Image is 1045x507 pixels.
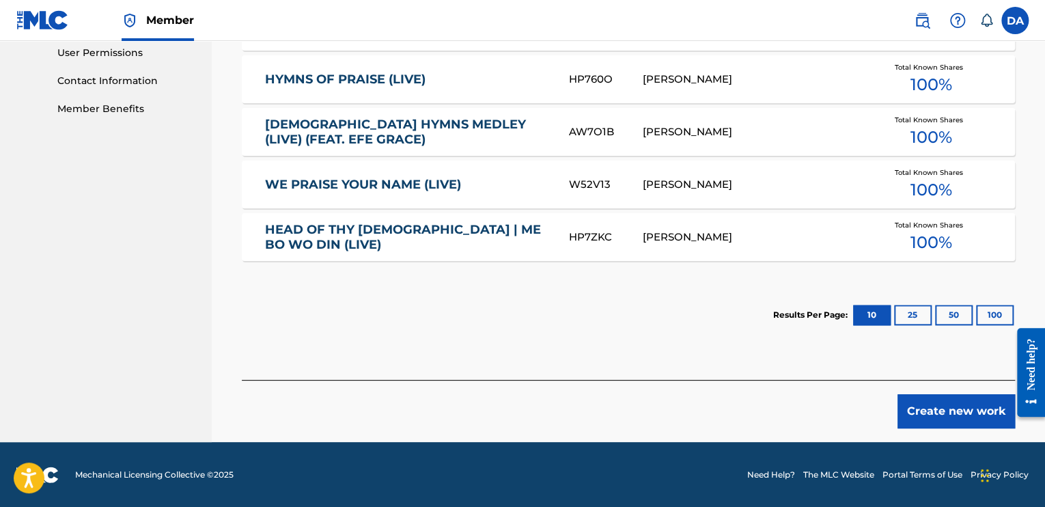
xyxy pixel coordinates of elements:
[894,305,932,325] button: 25
[914,12,930,29] img: search
[122,12,138,29] img: Top Rightsholder
[643,230,863,245] div: [PERSON_NAME]
[57,74,195,88] a: Contact Information
[1001,7,1029,34] div: User Menu
[981,455,989,496] div: Drag
[908,7,936,34] a: Public Search
[57,102,195,116] a: Member Benefits
[894,62,968,72] span: Total Known Shares
[643,124,863,140] div: [PERSON_NAME]
[979,14,993,27] div: Notifications
[910,230,952,255] span: 100 %
[265,177,551,193] a: WE PRAISE YOUR NAME (LIVE)
[897,394,1015,428] button: Create new work
[747,469,795,481] a: Need Help?
[976,305,1014,325] button: 100
[569,72,643,87] div: HP760O
[882,469,962,481] a: Portal Terms of Use
[265,117,551,148] a: [DEMOGRAPHIC_DATA] HYMNS MEDLEY (LIVE) (FEAT. EFE GRACE)
[910,125,952,150] span: 100 %
[894,115,968,125] span: Total Known Shares
[803,469,874,481] a: The MLC Website
[16,10,69,30] img: MLC Logo
[569,230,643,245] div: HP7ZKC
[146,12,194,28] span: Member
[971,469,1029,481] a: Privacy Policy
[265,72,551,87] a: HYMNS OF PRAISE (LIVE)
[910,178,952,202] span: 100 %
[910,72,952,97] span: 100 %
[75,469,234,481] span: Mechanical Licensing Collective © 2025
[773,309,851,321] p: Results Per Page:
[944,7,971,34] div: Help
[57,46,195,60] a: User Permissions
[1007,317,1045,427] iframe: Resource Center
[569,124,643,140] div: AW7O1B
[977,441,1045,507] iframe: Chat Widget
[935,305,973,325] button: 50
[16,467,59,483] img: logo
[643,177,863,193] div: [PERSON_NAME]
[949,12,966,29] img: help
[853,305,891,325] button: 10
[569,177,643,193] div: W52V13
[643,72,863,87] div: [PERSON_NAME]
[265,222,551,253] a: HEAD OF THY [DEMOGRAPHIC_DATA] | ME BO WO DIN (LIVE)
[894,167,968,178] span: Total Known Shares
[894,220,968,230] span: Total Known Shares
